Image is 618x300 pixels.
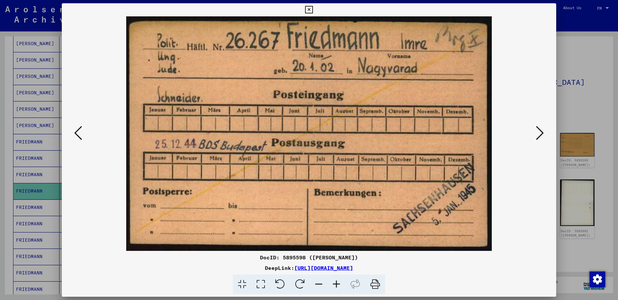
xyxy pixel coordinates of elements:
[84,16,534,251] img: 001.jpg
[590,272,605,287] img: Change consent
[62,253,556,261] div: DocID: 5895598 ([PERSON_NAME])
[294,265,353,271] a: [URL][DOMAIN_NAME]
[62,264,556,272] div: DeepLink:
[589,271,605,287] div: Change consent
